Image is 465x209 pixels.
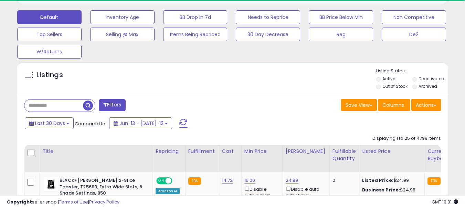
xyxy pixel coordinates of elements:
[35,120,65,127] span: Last 30 Days
[89,199,119,205] a: Privacy Policy
[188,148,216,155] div: Fulfillment
[382,76,395,82] label: Active
[427,148,463,162] div: Current Buybox Price
[156,188,180,194] div: Amazon AI
[236,28,300,41] button: 30 Day Decrease
[432,199,458,205] span: 2025-08-12 19:01 GMT
[156,148,182,155] div: Repricing
[332,177,354,184] div: 0
[362,177,419,184] div: $24.99
[244,177,255,184] a: 16.00
[376,68,448,74] p: Listing States:
[163,28,228,41] button: Items Being Repriced
[378,99,410,111] button: Columns
[171,178,182,184] span: OFF
[236,10,300,24] button: Needs to Reprice
[286,177,298,184] a: 24.99
[286,148,327,155] div: [PERSON_NAME]
[362,187,419,193] div: $24.98
[341,99,377,111] button: Save View
[90,28,155,41] button: Selling @ Max
[42,148,150,155] div: Title
[372,135,441,142] div: Displaying 1 to 25 of 4799 items
[309,10,373,24] button: BB Price Below Min
[75,121,106,127] span: Compared to:
[17,10,82,24] button: Default
[332,148,356,162] div: Fulfillable Quantity
[44,177,58,191] img: 31n2RYzJIbL._SL40_.jpg
[362,148,422,155] div: Listed Price
[382,102,404,108] span: Columns
[244,185,277,205] div: Disable auto adjust min
[109,117,172,129] button: Jun-13 - [DATE]-12
[188,177,201,185] small: FBA
[25,117,74,129] button: Last 30 Days
[222,148,239,155] div: Cost
[244,148,280,155] div: Min Price
[157,178,166,184] span: ON
[362,187,400,193] b: Business Price:
[286,185,324,199] div: Disable auto adjust max
[17,45,82,59] button: W/Returns
[222,177,233,184] a: 14.72
[382,83,408,89] label: Out of Stock
[382,10,446,24] button: Non Competitive
[7,199,32,205] strong: Copyright
[7,199,119,206] div: seller snap | |
[36,70,63,80] h5: Listings
[419,76,444,82] label: Deactivated
[99,99,126,111] button: Filters
[362,177,393,184] b: Listed Price:
[163,10,228,24] button: BB Drop in 7d
[411,99,441,111] button: Actions
[427,177,440,185] small: FBA
[419,83,437,89] label: Archived
[309,28,373,41] button: Reg
[382,28,446,41] button: De2
[90,10,155,24] button: Inventory Age
[119,120,163,127] span: Jun-13 - [DATE]-12
[17,28,82,41] button: Top Sellers
[59,199,88,205] a: Terms of Use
